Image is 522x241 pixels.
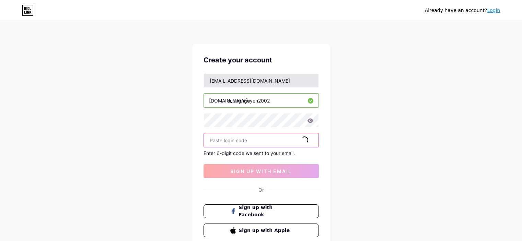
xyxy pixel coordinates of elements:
[239,227,292,234] span: Sign up with Apple
[204,204,319,218] button: Sign up with Facebook
[239,204,292,218] span: Sign up with Facebook
[487,8,500,13] a: Login
[204,150,319,156] div: Enter 6-digit code we sent to your email.
[258,186,264,193] div: Or
[230,168,292,174] span: sign up with email
[204,74,318,87] input: Email
[204,224,319,237] button: Sign up with Apple
[204,133,318,147] input: Paste login code
[204,164,319,178] button: sign up with email
[425,7,500,14] div: Already have an account?
[204,94,318,107] input: username
[209,97,250,104] div: [DOMAIN_NAME]/
[204,55,319,65] div: Create your account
